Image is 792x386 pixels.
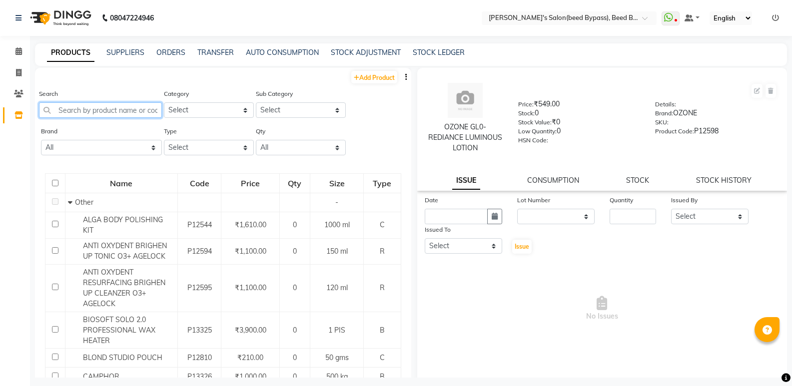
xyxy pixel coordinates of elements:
span: C [380,353,385,362]
a: TRANSFER [197,48,234,57]
b: 08047224946 [110,4,154,32]
button: Issue [512,240,532,254]
span: 50 gms [325,353,349,362]
label: Stock: [518,109,535,118]
span: CAMPHOR [83,372,119,381]
span: B [380,326,385,335]
span: P12595 [187,283,212,292]
a: STOCK [626,176,649,185]
span: 120 ml [326,283,348,292]
img: avatar [448,83,483,118]
a: CONSUMPTION [527,176,579,185]
label: Lot Number [517,196,550,205]
span: R [380,247,385,256]
span: ₹1,610.00 [235,220,266,229]
label: Brand [41,127,57,136]
span: BLOND STUDIO POUCH [83,353,162,362]
span: ₹1,000.00 [235,372,266,381]
a: STOCK LEDGER [413,48,465,57]
label: HSN Code: [518,136,548,145]
span: ALGA BODY POLISHING KIT [83,215,163,235]
div: 0 [518,108,640,122]
label: Quantity [610,196,633,205]
label: Issued To [425,225,451,234]
span: P12544 [187,220,212,229]
span: R [380,283,385,292]
span: C [380,220,385,229]
span: B [380,372,385,381]
a: SUPPLIERS [106,48,144,57]
label: Issued By [671,196,698,205]
a: STOCK ADJUSTMENT [331,48,401,57]
span: ANTI OXYDENT BRIGHEN UP TONIC O3+ AGELOCK [83,241,167,261]
div: Name [66,174,177,192]
span: 0 [293,372,297,381]
a: ORDERS [156,48,185,57]
span: ₹1,100.00 [235,283,266,292]
img: logo [25,4,94,32]
span: Other [75,198,93,207]
span: ₹1,100.00 [235,247,266,256]
a: AUTO CONSUMPTION [246,48,319,57]
span: 150 ml [326,247,348,256]
div: ₹549.00 [518,99,640,113]
span: 1000 ml [324,220,350,229]
label: Search [39,89,58,98]
div: Size [311,174,363,192]
span: 0 [293,353,297,362]
span: P13325 [187,326,212,335]
label: Details: [655,100,676,109]
label: Category [164,89,189,98]
div: Price [222,174,279,192]
div: P12598 [655,126,777,140]
span: P12594 [187,247,212,256]
span: BIOSOFT SOLO 2.0 PROFESSIONAL WAX HEATER [83,315,155,345]
label: Brand: [655,109,673,118]
span: 500 kg [326,372,348,381]
a: ISSUE [452,172,480,190]
span: 1 PIS [328,326,345,335]
a: STOCK HISTORY [696,176,752,185]
span: P12810 [187,353,212,362]
span: Issue [515,243,529,250]
span: 0 [293,220,297,229]
label: Sub Category [256,89,293,98]
div: Type [364,174,400,192]
div: Code [178,174,220,192]
label: Date [425,196,438,205]
span: No Issues [425,259,780,359]
div: ₹0 [518,117,640,131]
div: OZONE GL0-REDIANCE LUMINOUS LOTION [427,122,504,153]
label: SKU: [655,118,669,127]
a: PRODUCTS [47,44,94,62]
label: Stock Value: [518,118,552,127]
div: 0 [518,126,640,140]
span: Collapse Row [68,198,75,207]
div: Qty [280,174,309,192]
label: Product Code: [655,127,694,136]
label: Price: [518,100,534,109]
label: Low Quantity: [518,127,557,136]
span: ANTI OXYDENT RESURFACING BRIGHEN UP CLEANZER O3+ AGELOCK [83,268,165,308]
input: Search by product name or code [39,102,162,118]
span: 0 [293,283,297,292]
span: ₹210.00 [237,353,263,362]
span: - [335,198,338,207]
div: OZONE [655,108,777,122]
span: ₹3,900.00 [235,326,266,335]
span: 0 [293,247,297,256]
span: 0 [293,326,297,335]
label: Type [164,127,177,136]
label: Qty [256,127,265,136]
a: Add Product [351,71,397,83]
span: P13326 [187,372,212,381]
